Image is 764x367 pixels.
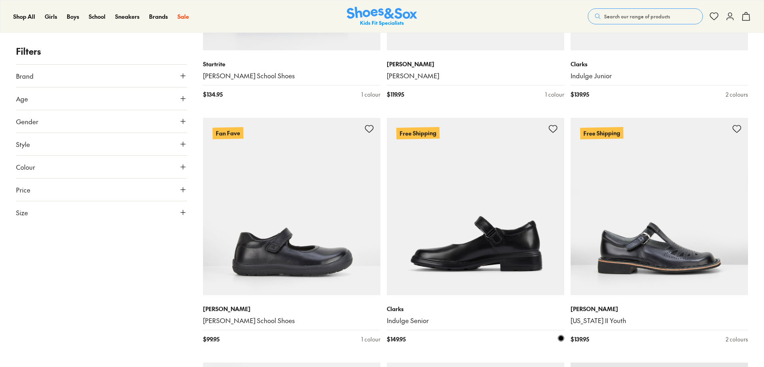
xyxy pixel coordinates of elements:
[16,45,187,58] p: Filters
[16,179,187,201] button: Price
[203,118,380,295] a: Fan Fave
[571,305,748,313] p: [PERSON_NAME]
[387,71,564,80] a: [PERSON_NAME]
[387,90,404,99] span: $ 119.95
[387,316,564,325] a: Indulge Senior
[347,7,417,26] a: Shoes & Sox
[726,335,748,343] div: 2 colours
[89,12,105,21] a: School
[67,12,79,21] a: Boys
[16,110,187,133] button: Gender
[347,7,417,26] img: SNS_Logo_Responsive.svg
[387,60,564,68] p: [PERSON_NAME]
[13,12,35,20] span: Shop All
[177,12,189,20] span: Sale
[571,60,748,68] p: Clarks
[45,12,57,21] a: Girls
[16,139,30,149] span: Style
[203,305,380,313] p: [PERSON_NAME]
[203,60,380,68] p: Startrite
[203,335,219,343] span: $ 99.95
[177,12,189,21] a: Sale
[149,12,168,21] a: Brands
[16,185,30,194] span: Price
[16,94,28,103] span: Age
[16,87,187,110] button: Age
[16,208,28,217] span: Size
[580,127,623,139] p: Free Shipping
[13,12,35,21] a: Shop All
[149,12,168,20] span: Brands
[571,90,589,99] span: $ 139.95
[726,90,748,99] div: 2 colours
[203,90,223,99] span: $ 134.95
[16,65,187,87] button: Brand
[571,118,748,295] a: Free Shipping
[16,201,187,224] button: Size
[571,316,748,325] a: [US_STATE] II Youth
[387,335,406,343] span: $ 149.95
[115,12,139,20] span: Sneakers
[67,12,79,20] span: Boys
[361,335,380,343] div: 1 colour
[571,335,589,343] span: $ 139.95
[16,117,38,126] span: Gender
[203,316,380,325] a: [PERSON_NAME] School Shoes
[361,90,380,99] div: 1 colour
[16,71,34,81] span: Brand
[396,127,440,139] p: Free Shipping
[213,127,243,139] p: Fan Fave
[45,12,57,20] span: Girls
[89,12,105,20] span: School
[545,90,564,99] div: 1 colour
[387,305,564,313] p: Clarks
[604,13,670,20] span: Search our range of products
[16,162,35,172] span: Colour
[203,71,380,80] a: [PERSON_NAME] School Shoes
[115,12,139,21] a: Sneakers
[387,118,564,295] a: Free Shipping
[588,8,703,24] button: Search our range of products
[16,133,187,155] button: Style
[571,71,748,80] a: Indulge Junior
[16,156,187,178] button: Colour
